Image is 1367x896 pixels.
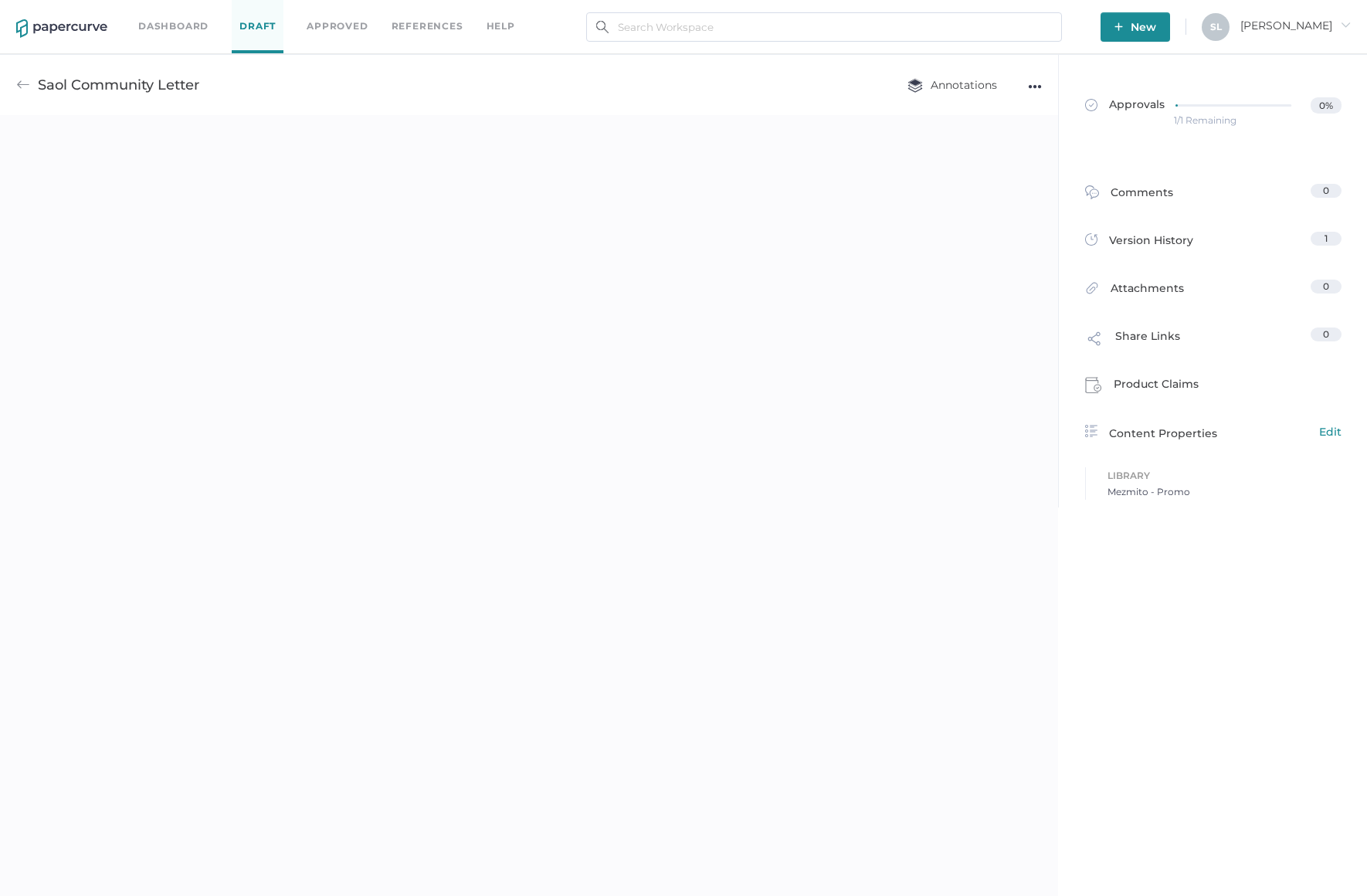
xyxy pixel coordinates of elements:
a: References [392,18,463,35]
i: arrow_right [1340,19,1351,30]
a: Product Claims [1085,375,1342,399]
img: comment-icon.4fbda5a2.svg [1085,185,1099,203]
a: Content PropertiesEdit [1085,423,1342,442]
a: Dashboard [138,18,209,35]
img: annotation-layers.cc6d0e6b.svg [907,78,923,93]
img: share-link-icon.af96a55c.svg [1085,329,1104,352]
span: Mezmito - Promo [1108,484,1342,500]
img: back-arrow-grey.72011ae3.svg [16,78,30,92]
span: 0% [1311,97,1341,114]
span: Approvals [1085,97,1165,114]
div: Content Properties [1085,423,1342,442]
a: Approved [307,18,368,35]
img: plus-white.e19ec114.svg [1114,22,1123,31]
img: approved-grey.341b8de9.svg [1085,99,1097,111]
span: Annotations [907,78,997,92]
div: Attachments [1085,280,1184,304]
span: Library [1108,467,1342,484]
a: Share Links0 [1085,328,1342,357]
img: content-properties-icon.34d20aed.svg [1085,425,1097,437]
div: Version History [1085,232,1193,253]
div: Comments [1085,184,1173,208]
span: 1 [1325,232,1328,244]
a: Approvals0% [1076,82,1351,141]
img: search.bf03fe8b.svg [596,21,609,33]
img: papercurve-logo-colour.7244d18c.svg [16,19,107,38]
img: versions-icon.ee5af6b0.svg [1085,233,1097,249]
div: ●●● [1028,76,1042,97]
span: Edit [1319,423,1342,440]
a: Comments0 [1085,184,1342,208]
span: S L [1210,21,1222,32]
a: Attachments0 [1085,280,1342,304]
input: Search Workspace [586,12,1062,42]
div: help [487,18,515,35]
img: claims-icon.71597b81.svg [1085,377,1102,394]
div: Share Links [1085,328,1180,357]
button: New [1101,12,1170,42]
span: 0 [1323,328,1329,340]
span: [PERSON_NAME] [1240,19,1351,32]
span: New [1114,12,1156,42]
span: 0 [1323,185,1329,196]
img: attachments-icon.0dd0e375.svg [1085,281,1099,299]
div: Saol Community Letter [38,70,199,100]
button: Annotations [892,70,1013,100]
span: 0 [1323,280,1329,292]
div: Product Claims [1085,375,1199,399]
a: Version History1 [1085,232,1342,253]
